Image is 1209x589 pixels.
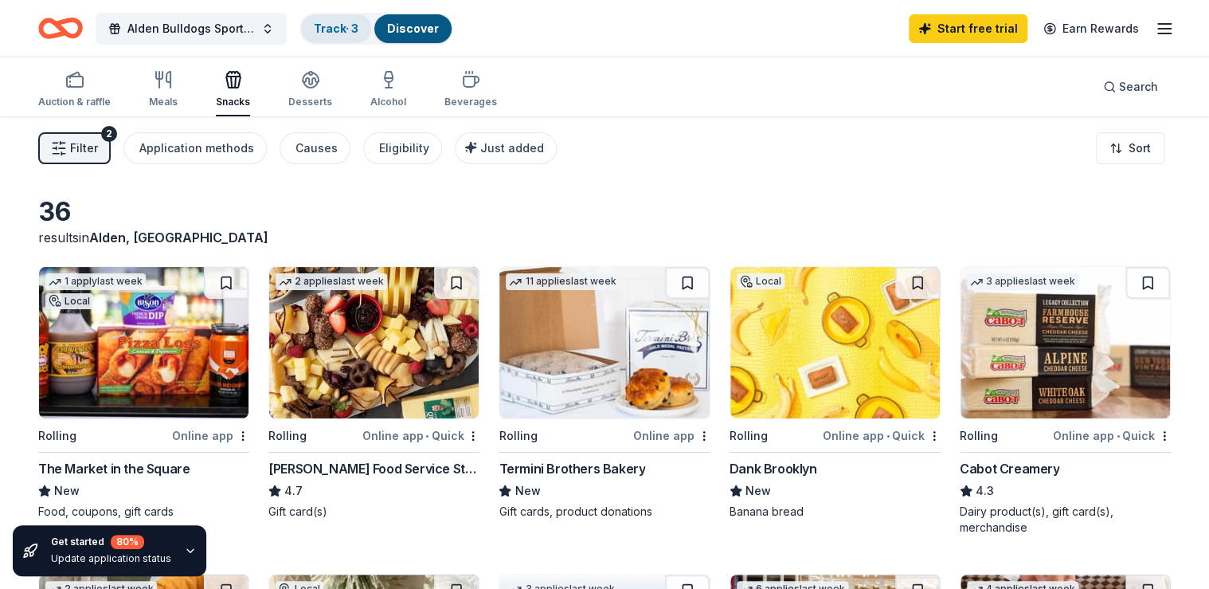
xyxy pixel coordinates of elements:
[38,426,76,446] div: Rolling
[111,535,144,549] div: 80 %
[1053,426,1171,446] div: Online app Quick
[216,96,250,108] div: Snacks
[38,64,111,116] button: Auction & raffle
[730,267,940,418] img: Image for Dank Brooklyn
[288,64,332,116] button: Desserts
[370,96,406,108] div: Alcohol
[284,481,303,501] span: 4.7
[149,96,178,108] div: Meals
[216,64,250,116] button: Snacks
[38,266,249,520] a: Image for The Market in the Square1 applylast weekLocalRollingOnline appThe Market in the SquareN...
[38,132,111,164] button: Filter2
[89,230,268,245] span: Alden, [GEOGRAPHIC_DATA]
[38,504,249,520] div: Food, coupons, gift cards
[363,132,442,164] button: Eligibility
[1090,71,1171,103] button: Search
[38,10,83,47] a: Home
[38,459,190,478] div: The Market in the Square
[960,459,1059,478] div: Cabot Creamery
[288,96,332,108] div: Desserts
[425,430,428,442] span: •
[1096,132,1164,164] button: Sort
[499,267,709,418] img: Image for Termini Brothers Bakery
[96,13,287,45] button: Alden Bulldogs Sports Boosters 2nd Annual Golf Outing
[299,13,453,45] button: Track· 3Discover
[886,430,890,442] span: •
[515,481,540,501] span: New
[1117,430,1120,442] span: •
[51,552,171,565] div: Update application status
[268,459,479,478] div: [PERSON_NAME] Food Service Store
[379,139,429,158] div: Eligibility
[960,266,1171,536] a: Image for Cabot Creamery3 applieslast weekRollingOnline app•QuickCabot Creamery4.3Dairy product(s...
[737,273,784,289] div: Local
[1119,77,1158,96] span: Search
[823,426,941,446] div: Online app Quick
[38,96,111,108] div: Auction & raffle
[139,139,254,158] div: Application methods
[79,230,268,245] span: in
[444,64,497,116] button: Beverages
[38,228,479,247] div: results
[269,267,479,418] img: Image for Gordon Food Service Store
[1034,14,1148,43] a: Earn Rewards
[960,504,1171,536] div: Dairy product(s), gift card(s), merchandise
[730,504,941,520] div: Banana bread
[499,459,645,478] div: Termini Brothers Bakery
[54,481,80,501] span: New
[362,426,479,446] div: Online app Quick
[149,64,178,116] button: Meals
[730,266,941,520] a: Image for Dank BrooklynLocalRollingOnline app•QuickDank BrooklynNewBanana bread
[909,14,1027,43] a: Start free trial
[172,426,249,446] div: Online app
[51,535,171,549] div: Get started
[276,273,387,290] div: 2 applies last week
[268,266,479,520] a: Image for Gordon Food Service Store2 applieslast weekRollingOnline app•Quick[PERSON_NAME] Food Se...
[387,22,439,35] a: Discover
[127,19,255,38] span: Alden Bulldogs Sports Boosters 2nd Annual Golf Outing
[38,196,479,228] div: 36
[730,426,768,446] div: Rolling
[480,141,544,155] span: Just added
[370,64,406,116] button: Alcohol
[45,273,146,290] div: 1 apply last week
[1129,139,1151,158] span: Sort
[960,426,998,446] div: Rolling
[444,96,497,108] div: Beverages
[967,273,1078,290] div: 3 applies last week
[123,132,267,164] button: Application methods
[314,22,358,35] a: Track· 3
[268,504,479,520] div: Gift card(s)
[455,132,557,164] button: Just added
[499,266,710,520] a: Image for Termini Brothers Bakery11 applieslast weekRollingOnline appTermini Brothers BakeryNewGi...
[499,426,537,446] div: Rolling
[101,126,117,142] div: 2
[70,139,98,158] span: Filter
[745,481,771,501] span: New
[39,267,248,418] img: Image for The Market in the Square
[976,481,994,501] span: 4.3
[633,426,710,446] div: Online app
[730,459,817,478] div: Dank Brooklyn
[45,293,93,309] div: Local
[499,504,710,520] div: Gift cards, product donations
[268,426,307,446] div: Rolling
[280,132,350,164] button: Causes
[295,139,338,158] div: Causes
[506,273,619,290] div: 11 applies last week
[961,267,1170,418] img: Image for Cabot Creamery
